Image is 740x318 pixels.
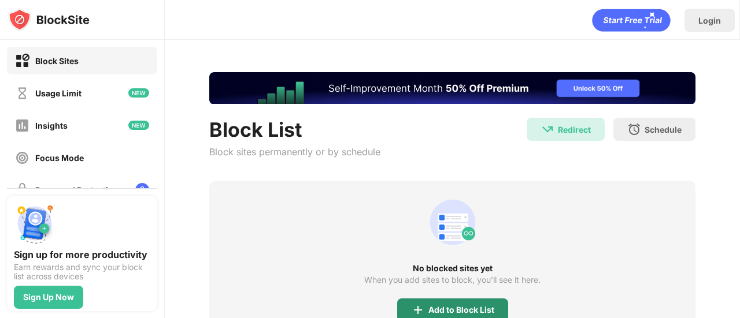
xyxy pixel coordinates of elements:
[15,86,29,100] img: time-usage-off.svg
[209,72,695,104] iframe: Banner
[558,125,591,134] div: Redirect
[425,194,480,250] div: animation
[364,275,541,285] div: When you add sites to block, you’ll see it here.
[35,121,68,130] div: Insights
[209,118,380,141] div: Block List
[8,8,90,31] img: logo-blocksite.svg
[14,249,150,260] div: Sign up for more productivity
[15,54,29,68] img: block-on.svg
[23,293,74,302] div: Sign Up Now
[592,9,671,32] div: animation
[128,88,149,98] img: new-icon.svg
[35,185,119,195] div: Password Protection
[15,183,29,197] img: password-protection-off.svg
[428,305,494,315] div: Add to Block List
[14,203,55,244] img: push-signup.svg
[698,16,721,25] div: Login
[15,151,29,165] img: focus-off.svg
[128,121,149,130] img: new-icon.svg
[209,146,380,158] div: Block sites permanently or by schedule
[35,153,84,163] div: Focus Mode
[15,118,29,133] img: insights-off.svg
[209,264,695,273] div: No blocked sites yet
[645,125,682,134] div: Schedule
[35,56,79,66] div: Block Sites
[35,88,82,98] div: Usage Limit
[14,263,150,281] div: Earn rewards and sync your block list across devices
[135,183,149,197] img: lock-menu.svg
